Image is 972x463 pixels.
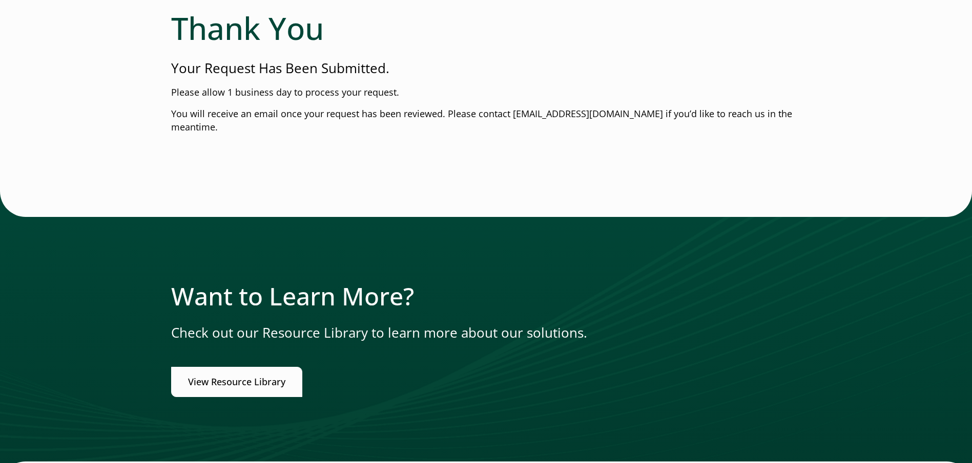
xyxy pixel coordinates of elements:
p: Check out our Resource Library to learn more about our solutions. [171,323,801,342]
a: View Resource Library [171,367,302,397]
p: Your Request Has Been Submitted. [171,59,801,78]
h1: Thank You [171,10,801,47]
p: You will receive an email once your request has been reviewed. Please contact [EMAIL_ADDRESS][DOM... [171,107,801,134]
p: Please allow 1 business day to process your request. [171,86,801,99]
h2: Want to Learn More? [171,281,801,311]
